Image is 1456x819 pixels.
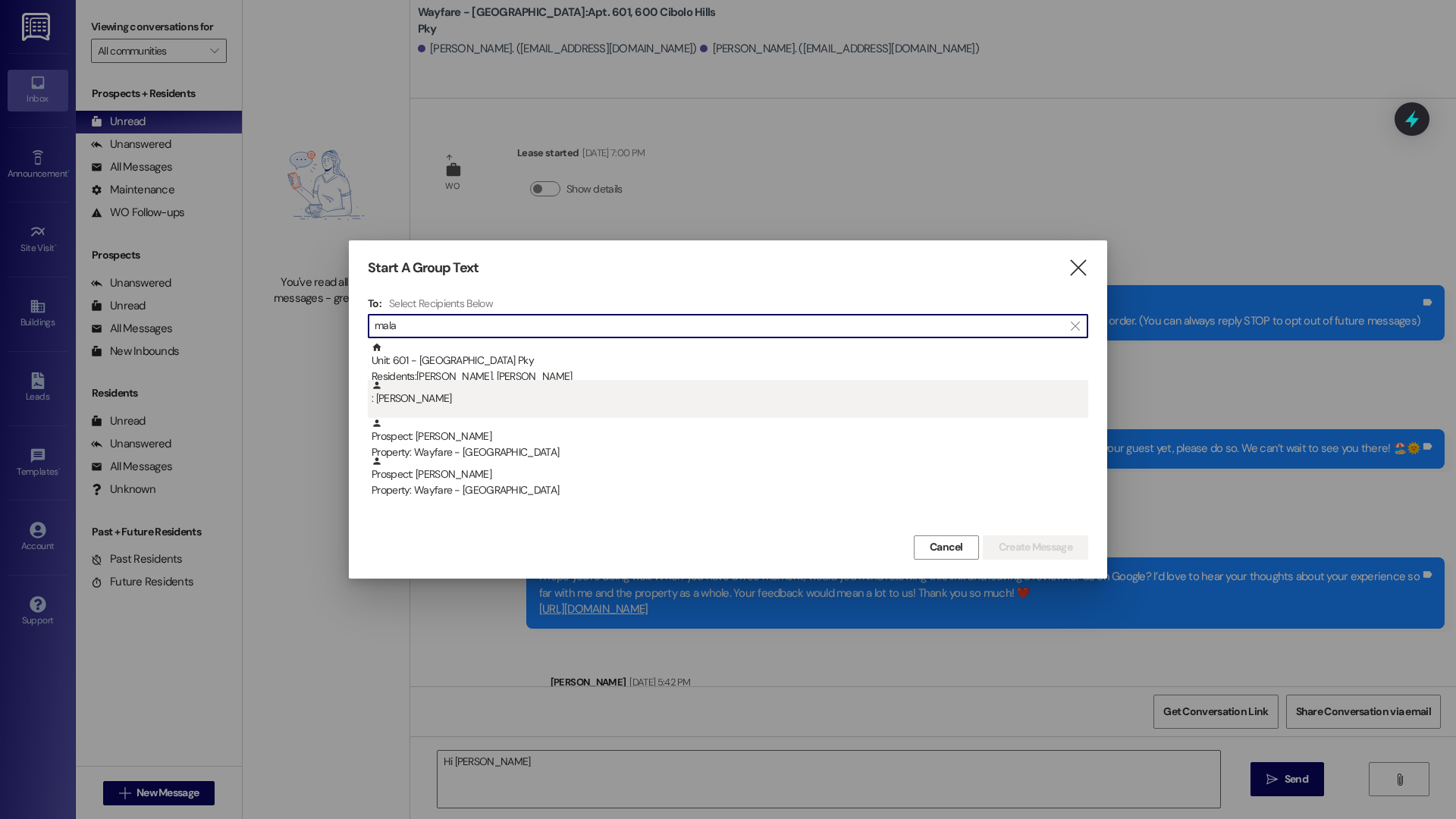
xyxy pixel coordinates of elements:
div: Property: Wayfare - [GEOGRAPHIC_DATA] [372,444,1088,460]
h3: To: [368,297,381,310]
div: Unit: 601 - [GEOGRAPHIC_DATA] PkyResidents:[PERSON_NAME], [PERSON_NAME] [368,342,1088,380]
div: Residents: [PERSON_NAME], [PERSON_NAME] [372,369,1088,384]
input: Search for any contact or apartment [375,315,1063,337]
button: Clear text [1063,315,1087,337]
div: Prospect: [PERSON_NAME]Property: Wayfare - [GEOGRAPHIC_DATA] [368,456,1088,494]
div: Unit: 601 - [GEOGRAPHIC_DATA] Pky [372,342,1088,385]
div: Prospect: [PERSON_NAME] [372,418,1088,461]
span: Create Message [999,539,1072,555]
button: Create Message [983,535,1088,560]
div: : [PERSON_NAME] [372,380,1088,406]
div: Prospect: [PERSON_NAME] [372,456,1088,499]
button: Cancel [914,535,979,560]
span: Cancel [930,539,963,555]
h3: Start A Group Text [368,259,479,277]
i:  [1071,320,1079,332]
div: Property: Wayfare - [GEOGRAPHIC_DATA] [372,482,1088,498]
div: Prospect: [PERSON_NAME]Property: Wayfare - [GEOGRAPHIC_DATA] [368,418,1088,456]
h4: Select Recipients Below [389,297,493,310]
div: : [PERSON_NAME] [368,380,1088,418]
i:  [1068,260,1088,276]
